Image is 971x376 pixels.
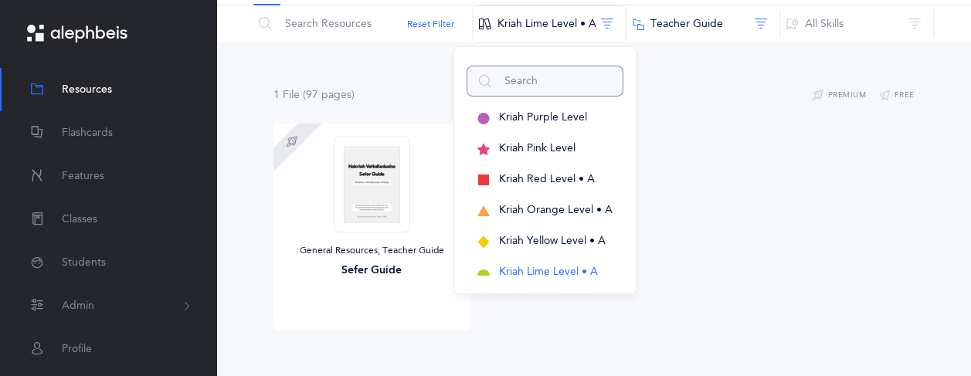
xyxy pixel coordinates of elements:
[467,226,623,257] button: Kriah Yellow Level • A
[303,89,355,101] span: (97 page )
[273,89,300,101] span: 1 File
[467,195,623,226] button: Kriah Orange Level • A
[499,235,606,247] span: Kriah Yellow Level • A
[812,86,866,105] button: Premium
[467,103,623,134] button: Kriah Purple Level
[467,288,623,319] button: Kriah Green Level • A
[286,263,458,279] div: Sefer Guide
[878,86,915,105] button: Free
[894,299,952,357] iframe: Drift Widget Chat Controller
[499,111,587,124] span: Kriah Purple Level
[286,245,458,257] div: General Resources, Teacher Guide
[499,266,598,278] span: Kriah Lime Level • A
[253,5,473,42] input: Search Resources
[499,142,575,154] span: Kriah Pink Level
[626,5,780,42] button: Teacher Guide
[499,204,613,216] span: Kriah Orange Level • A
[467,66,623,97] input: Search
[467,164,623,195] button: Kriah Red Level • A
[467,257,623,288] button: Kriah Lime Level • A
[62,82,112,98] span: Resources
[499,173,595,185] span: Kriah Red Level • A
[472,5,626,42] button: Kriah Lime Level • A
[62,298,94,314] span: Admin
[347,89,351,101] span: s
[407,17,454,31] button: Reset Filter
[334,136,409,232] img: Sefer_Guide_thumbnail_1754881322.png
[62,341,92,357] span: Profile
[62,168,104,185] span: Features
[467,134,623,164] button: Kriah Pink Level
[62,125,113,141] span: Flashcards
[62,212,97,228] span: Classes
[779,5,934,42] button: All Skills
[62,255,106,271] span: Students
